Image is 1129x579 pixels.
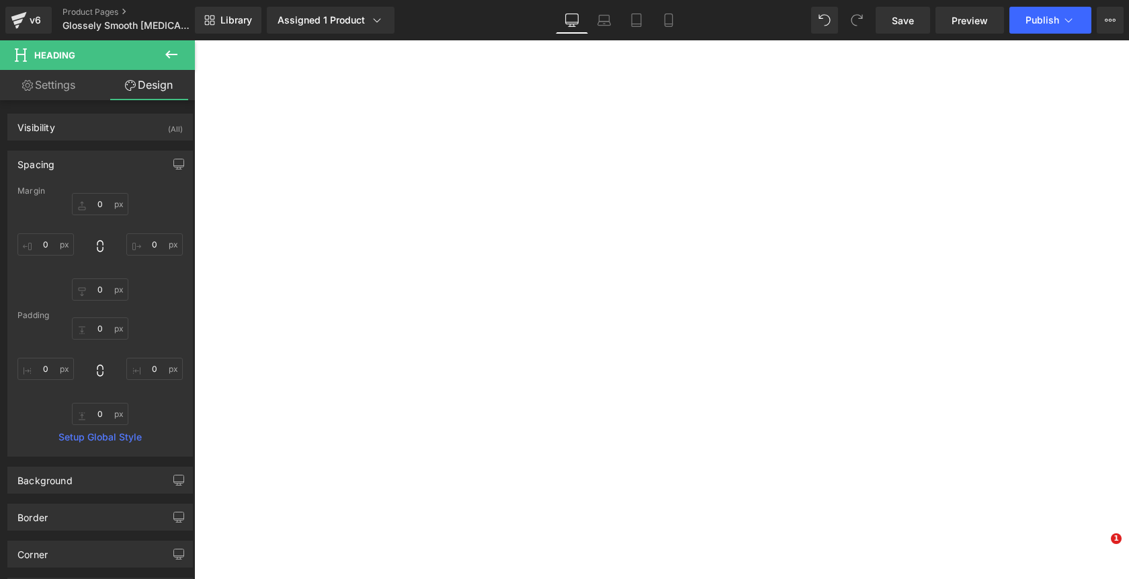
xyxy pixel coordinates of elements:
[17,467,73,486] div: Background
[126,233,183,256] input: 0
[17,233,74,256] input: 0
[195,7,261,34] a: New Library
[72,278,128,301] input: 0
[1026,15,1059,26] span: Publish
[34,50,75,61] span: Heading
[220,14,252,26] span: Library
[62,20,192,31] span: Glossely Smooth [MEDICAL_DATA] Roller
[5,7,52,34] a: v6
[1009,7,1091,34] button: Publish
[17,186,183,196] div: Margin
[811,7,838,34] button: Undo
[1097,7,1124,34] button: More
[278,13,384,27] div: Assigned 1 Product
[72,403,128,425] input: 0
[100,70,198,100] a: Design
[72,193,128,215] input: 0
[17,151,54,170] div: Spacing
[17,311,183,320] div: Padding
[17,358,74,380] input: 0
[1111,533,1122,544] span: 1
[27,11,44,29] div: v6
[935,7,1004,34] a: Preview
[653,7,685,34] a: Mobile
[17,432,183,442] a: Setup Global Style
[556,7,588,34] a: Desktop
[952,13,988,28] span: Preview
[843,7,870,34] button: Redo
[126,358,183,380] input: 0
[588,7,620,34] a: Laptop
[17,504,48,523] div: Border
[17,541,48,560] div: Corner
[168,114,183,137] div: (All)
[620,7,653,34] a: Tablet
[1083,533,1116,566] iframe: Intercom live chat
[892,13,914,28] span: Save
[17,114,55,133] div: Visibility
[62,7,217,17] a: Product Pages
[72,317,128,340] input: 0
